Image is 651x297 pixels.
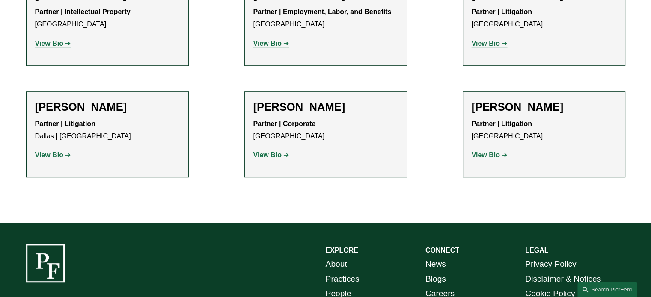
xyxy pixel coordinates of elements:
[35,8,131,15] strong: Partner | Intellectual Property
[472,6,616,31] p: [GEOGRAPHIC_DATA]
[425,247,459,254] strong: CONNECT
[577,282,637,297] a: Search this site
[253,8,392,15] strong: Partner | Employment, Labor, and Benefits
[35,40,71,47] a: View Bio
[472,120,532,127] strong: Partner | Litigation
[326,272,360,287] a: Practices
[472,151,500,159] strong: View Bio
[425,272,446,287] a: Blogs
[253,40,282,47] strong: View Bio
[472,8,532,15] strong: Partner | Litigation
[35,151,71,159] a: View Bio
[35,120,95,127] strong: Partner | Litigation
[425,257,446,272] a: News
[35,118,180,143] p: Dallas | [GEOGRAPHIC_DATA]
[253,6,398,31] p: [GEOGRAPHIC_DATA]
[253,100,398,114] h2: [PERSON_NAME]
[472,151,508,159] a: View Bio
[472,40,508,47] a: View Bio
[35,151,63,159] strong: View Bio
[326,257,347,272] a: About
[472,118,616,143] p: [GEOGRAPHIC_DATA]
[472,100,616,114] h2: [PERSON_NAME]
[253,40,289,47] a: View Bio
[253,151,282,159] strong: View Bio
[253,151,289,159] a: View Bio
[472,40,500,47] strong: View Bio
[326,247,358,254] strong: EXPLORE
[35,6,180,31] p: [GEOGRAPHIC_DATA]
[525,272,601,287] a: Disclaimer & Notices
[35,40,63,47] strong: View Bio
[253,118,398,143] p: [GEOGRAPHIC_DATA]
[525,247,548,254] strong: LEGAL
[253,120,316,127] strong: Partner | Corporate
[525,257,576,272] a: Privacy Policy
[35,100,180,114] h2: [PERSON_NAME]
